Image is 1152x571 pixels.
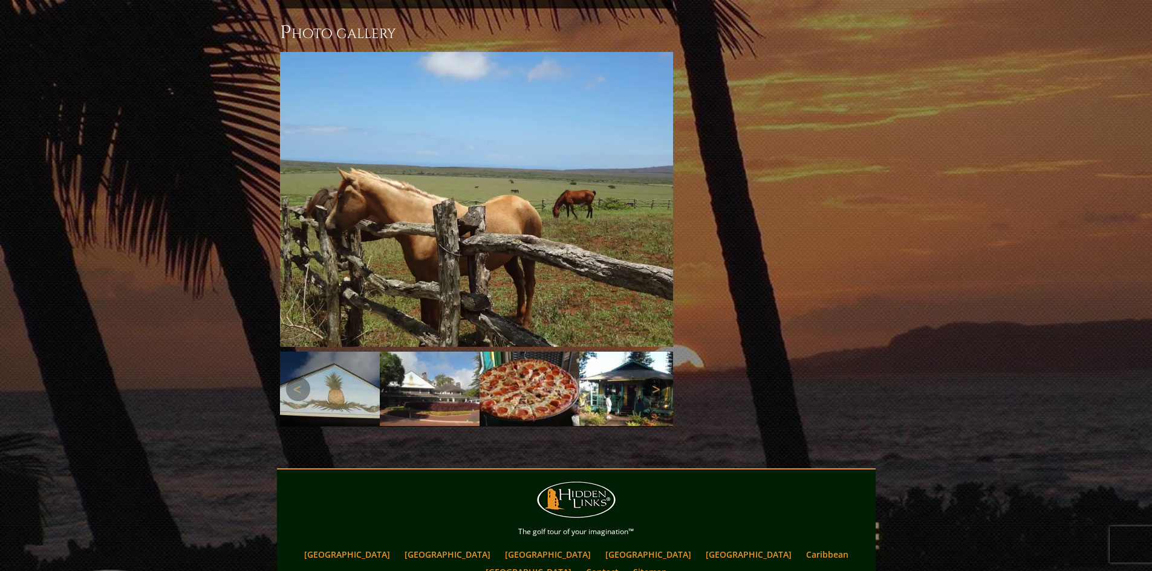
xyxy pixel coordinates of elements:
[298,546,396,563] a: [GEOGRAPHIC_DATA]
[280,525,873,538] p: The golf tour of your imagination™
[643,377,667,401] a: Next
[700,546,798,563] a: [GEOGRAPHIC_DATA]
[599,546,697,563] a: [GEOGRAPHIC_DATA]
[499,546,597,563] a: [GEOGRAPHIC_DATA]
[399,546,496,563] a: [GEOGRAPHIC_DATA]
[286,377,310,401] a: Previous
[280,21,673,45] h3: Photo Gallery
[800,546,854,563] a: Caribbean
